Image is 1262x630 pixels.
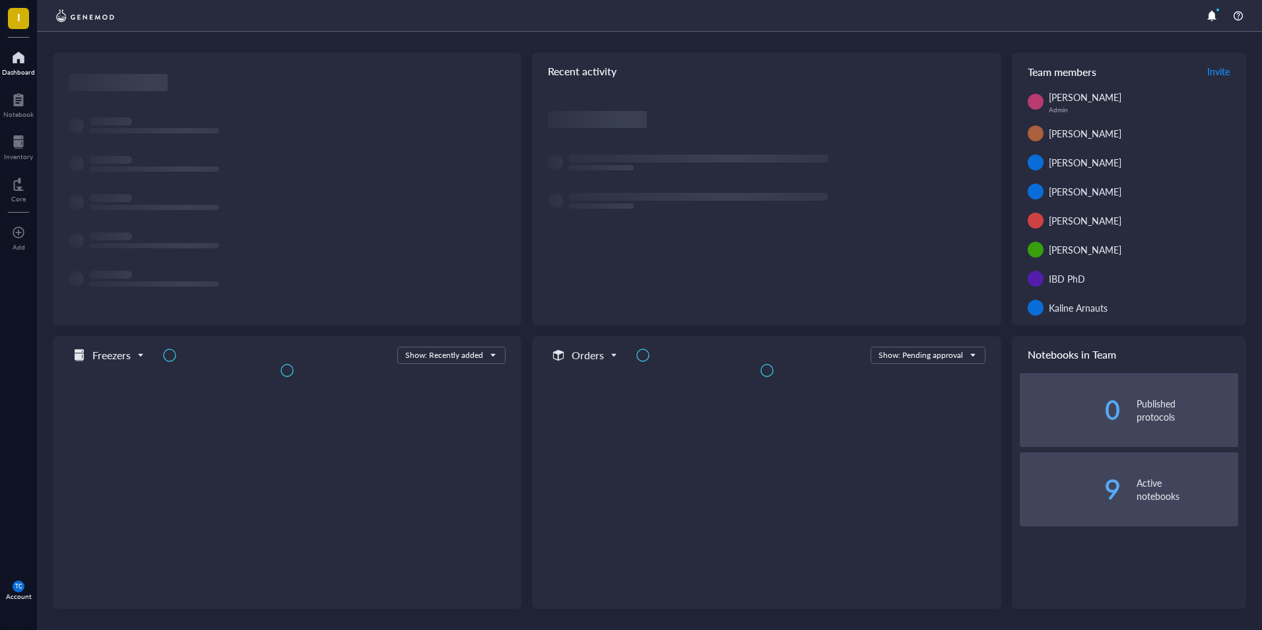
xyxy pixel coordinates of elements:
h5: Freezers [92,347,131,363]
div: Add [13,243,25,251]
span: Kaline Arnauts [1049,301,1108,314]
div: 0 [1020,400,1121,421]
span: [PERSON_NAME] [1049,156,1121,169]
span: [PERSON_NAME] [1049,243,1121,256]
div: Team members [1012,53,1246,90]
div: 9 [1020,479,1121,500]
img: genemod-logo [53,8,117,24]
span: [PERSON_NAME] [1049,90,1121,104]
a: Dashboard [2,47,35,76]
span: Invite [1207,65,1230,78]
div: Account [6,592,32,600]
div: Show: Recently added [405,349,483,361]
span: [PERSON_NAME] [1049,127,1121,140]
span: IBD PhD [1049,272,1085,285]
div: Dashboard [2,68,35,76]
span: [PERSON_NAME] [1049,214,1121,227]
div: Notebooks in Team [1012,336,1246,373]
div: Active notebooks [1137,476,1238,503]
div: Admin [1049,106,1238,114]
button: Invite [1207,61,1230,82]
span: I [17,9,20,25]
div: Show: Pending approval [879,349,963,361]
a: Notebook [3,89,34,118]
a: Core [11,174,26,203]
div: Notebook [3,110,34,118]
div: Core [11,195,26,203]
div: Published protocols [1137,397,1238,423]
span: TC [15,583,22,590]
a: Inventory [4,131,33,160]
div: Inventory [4,153,33,160]
h5: Orders [572,347,604,363]
div: Recent activity [532,53,1001,90]
span: [PERSON_NAME] [1049,185,1121,198]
